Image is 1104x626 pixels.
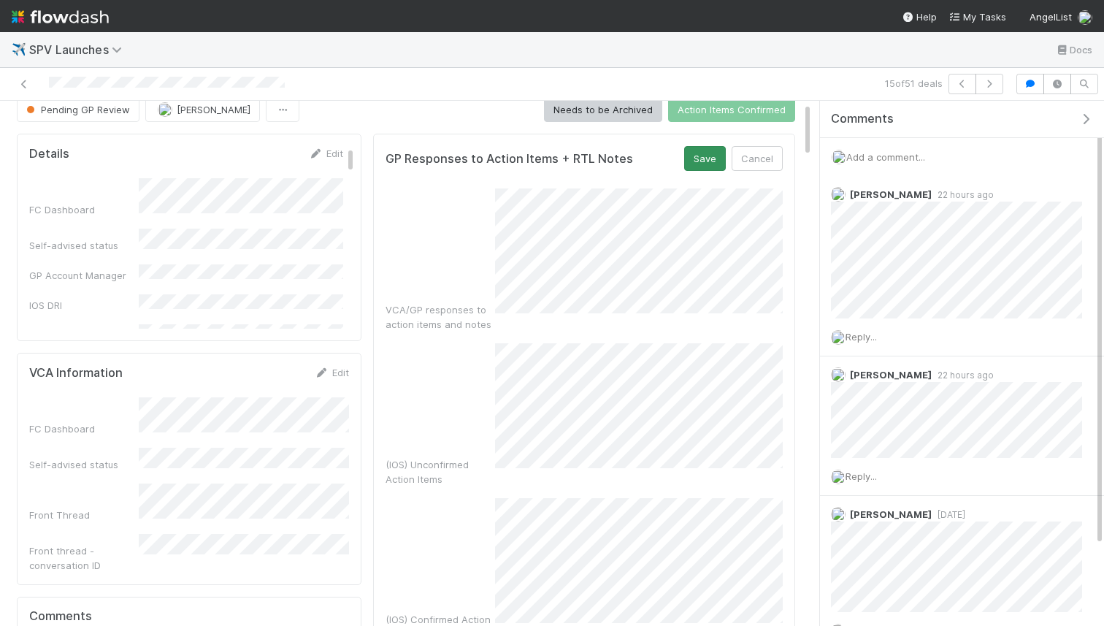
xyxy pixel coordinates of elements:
div: Self-advised status [29,457,139,472]
button: [PERSON_NAME] [145,97,260,122]
h5: GP Responses to Action Items + RTL Notes [386,152,633,167]
span: ✈️ [12,43,26,56]
button: Action Items Confirmed [668,97,795,122]
img: avatar_d2b43477-63dc-4e62-be5b-6fdd450c05a1.png [1078,10,1092,25]
div: Front Thread [29,508,139,522]
img: avatar_d2b43477-63dc-4e62-be5b-6fdd450c05a1.png [832,150,846,164]
span: Add a comment... [846,151,925,163]
span: 22 hours ago [932,370,994,381]
div: FC Dashboard [29,421,139,436]
span: [PERSON_NAME] [850,508,932,520]
span: AngelList [1030,11,1072,23]
span: Comments [831,112,894,126]
img: avatar_d2b43477-63dc-4e62-be5b-6fdd450c05a1.png [831,187,846,202]
div: IOS DRI [29,298,139,313]
img: avatar_d2b43477-63dc-4e62-be5b-6fdd450c05a1.png [831,507,846,522]
h5: Comments [29,609,349,624]
img: logo-inverted-e16ddd16eac7371096b0.svg [12,4,109,29]
span: My Tasks [948,11,1006,23]
span: 15 of 51 deals [885,76,943,91]
span: 22 hours ago [932,189,994,200]
div: (IOS) Unconfirmed Action Items [386,457,495,486]
span: Reply... [846,331,877,343]
img: avatar_d2b43477-63dc-4e62-be5b-6fdd450c05a1.png [831,470,846,484]
div: VCA/GP responses to action items and notes [386,302,495,332]
a: My Tasks [948,9,1006,24]
span: Reply... [846,470,877,482]
span: [PERSON_NAME] [177,104,250,115]
button: Needs to be Archived [544,97,662,122]
img: avatar_d2b43477-63dc-4e62-be5b-6fdd450c05a1.png [831,330,846,345]
div: Self-advised status [29,238,139,253]
img: avatar_d2b43477-63dc-4e62-be5b-6fdd450c05a1.png [158,102,172,117]
div: Ready to Launch DRI [29,328,139,343]
a: Docs [1055,41,1092,58]
a: Edit [315,367,349,378]
h5: Details [29,147,69,161]
div: GP Account Manager [29,268,139,283]
div: Front thread - conversation ID [29,543,139,573]
span: [PERSON_NAME] [850,369,932,381]
span: [DATE] [932,509,965,520]
div: FC Dashboard [29,202,139,217]
span: [PERSON_NAME] [850,188,932,200]
button: Cancel [732,146,783,171]
div: Help [902,9,937,24]
img: avatar_aa70801e-8de5-4477-ab9d-eb7c67de69c1.png [831,367,846,382]
a: Edit [309,148,343,159]
h5: VCA Information [29,366,123,381]
span: SPV Launches [29,42,129,57]
button: Save [684,146,726,171]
